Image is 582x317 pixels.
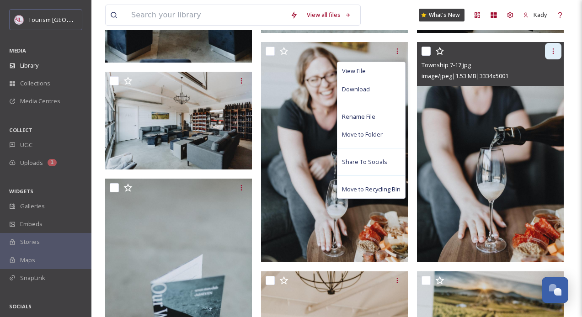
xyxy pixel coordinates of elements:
[342,130,383,139] span: Move to Folder
[342,185,400,194] span: Move to Recycling Bin
[28,15,110,24] span: Tourism [GEOGRAPHIC_DATA]
[342,158,387,166] span: Share To Socials
[20,61,38,70] span: Library
[9,188,33,195] span: WIDGETS
[20,238,40,246] span: Stories
[417,42,564,262] img: Township 7-17.jpg
[422,72,508,80] span: image/jpeg | 1.53 MB | 3334 x 5001
[518,6,552,24] a: Kady
[20,79,50,88] span: Collections
[20,256,35,264] span: Maps
[342,112,375,121] span: Rename File
[534,11,547,19] span: Kady
[342,67,366,75] span: View File
[48,159,57,166] div: 1
[261,42,408,262] img: Township 7-16.jpg
[20,202,45,211] span: Galleries
[20,158,43,167] span: Uploads
[15,15,24,24] img: cropped-langley.webp
[20,274,45,282] span: SnapLink
[422,61,471,69] span: Township 7-17.jpg
[20,220,43,228] span: Embeds
[542,277,568,303] button: Open Chat
[105,72,252,169] img: Township 7-2.jpg
[419,9,465,21] a: What's New
[9,47,26,54] span: MEDIA
[20,141,32,149] span: UGC
[127,5,286,25] input: Search your library
[342,85,370,94] span: Download
[9,127,32,133] span: COLLECT
[20,97,60,106] span: Media Centres
[302,6,356,24] a: View all files
[9,303,32,310] span: SOCIALS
